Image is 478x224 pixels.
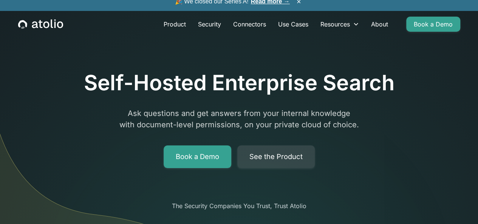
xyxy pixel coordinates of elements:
a: Product [158,17,192,32]
a: Book a Demo [164,145,231,168]
a: Security [192,17,227,32]
a: See the Product [237,145,315,168]
div: Resources [320,20,350,29]
a: home [18,19,63,29]
a: Connectors [227,17,272,32]
a: Book a Demo [406,17,460,32]
div: Resources [314,17,365,32]
a: Use Cases [272,17,314,32]
a: About [365,17,394,32]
